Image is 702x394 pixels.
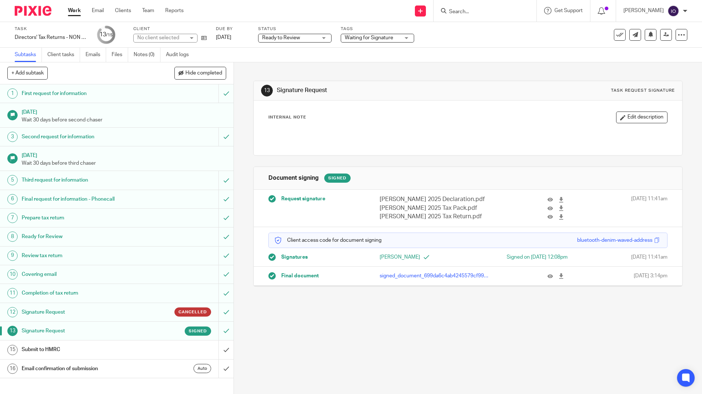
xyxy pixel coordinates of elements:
p: Wait 30 days before second chaser [22,116,227,124]
a: Clients [115,7,131,14]
h1: Third request for information [22,175,148,186]
img: svg%3E [667,5,679,17]
h1: Prepare tax return [22,212,148,223]
a: Emails [86,48,106,62]
span: Cancelled [178,309,207,315]
h1: Review tax return [22,250,148,261]
span: [DATE] 11:41am [631,195,667,221]
div: 3 [7,132,18,142]
h1: Signature Request [277,87,484,94]
div: 11 [7,288,18,298]
h1: Signature Request [22,325,148,336]
a: Team [142,7,154,14]
p: Client access code for document signing [274,237,381,244]
div: bluetooth-denim-waved-address [577,237,652,244]
a: Work [68,7,81,14]
img: Pixie [15,6,51,16]
div: Directors' Tax Returns - NON BOOKKEEPING CLIENTS [15,34,88,41]
small: /15 [106,33,113,37]
p: [PERSON_NAME] 2025 Tax Return.pdf [380,212,490,221]
h1: Completion of tax return [22,288,148,299]
div: Auto [193,364,211,373]
div: 16 [7,364,18,374]
h1: [DATE] [22,107,227,116]
span: Waiting for Signature [345,35,393,40]
button: Edit description [616,112,667,123]
label: Status [258,26,332,32]
h1: Covering email [22,269,148,280]
span: [DATE] 11:41am [631,253,667,261]
div: 6 [7,194,18,204]
div: 12 [7,307,18,317]
a: Client tasks [47,48,80,62]
button: + Add subtask [7,67,48,79]
div: 13 [261,85,273,96]
span: Hide completed [185,70,222,76]
div: Signed on [DATE] 12:08pm [480,253,568,261]
div: Signed [324,174,351,183]
div: 9 [7,251,18,261]
a: Email [92,7,104,14]
span: Ready to Review [262,35,300,40]
label: Tags [341,26,414,32]
a: Audit logs [166,48,194,62]
span: [DATE] 3:14pm [634,272,667,280]
h1: Second request for information [22,131,148,142]
p: [PERSON_NAME] [380,253,468,261]
h1: Submit to HMRC [22,344,148,355]
h1: Email confirmation of submission [22,363,148,374]
p: [PERSON_NAME] 2025 Declaration.pdf [380,195,490,204]
p: Internal Note [268,114,306,120]
span: Get Support [554,8,583,13]
h1: Signature Request [22,307,148,318]
span: Signed [189,328,207,334]
h1: [DATE] [22,150,227,159]
span: Request signature [281,195,325,203]
h1: First request for information [22,88,148,99]
div: 8 [7,231,18,242]
a: Notes (0) [134,48,160,62]
div: 15 [7,345,18,355]
div: 13 [99,30,113,39]
p: [PERSON_NAME] 2025 Tax Pack.pdf [380,204,490,212]
div: 13 [7,326,18,336]
a: Files [112,48,128,62]
div: Task request signature [611,88,675,94]
p: [PERSON_NAME] [623,7,664,14]
input: Search [448,9,514,15]
h1: Document signing [268,174,319,182]
div: 10 [7,269,18,280]
div: Directors&#39; Tax Returns - NON BOOKKEEPING CLIENTS [15,34,88,41]
div: 1 [7,88,18,99]
div: 7 [7,213,18,223]
a: Subtasks [15,48,42,62]
p: signed_document_699da6c4ab4245579cf999fc026d6602.pdf [380,272,490,280]
span: [DATE] [216,35,231,40]
a: Reports [165,7,184,14]
div: No client selected [137,34,185,41]
button: Hide completed [174,67,226,79]
div: 5 [7,175,18,185]
label: Due by [216,26,249,32]
label: Task [15,26,88,32]
p: Wait 30 days before third chaser [22,160,227,167]
span: Final document [281,272,319,280]
h1: Final request for information - Phonecall [22,194,148,205]
span: Signatures [281,253,308,261]
label: Client [133,26,207,32]
h1: Ready for Review [22,231,148,242]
